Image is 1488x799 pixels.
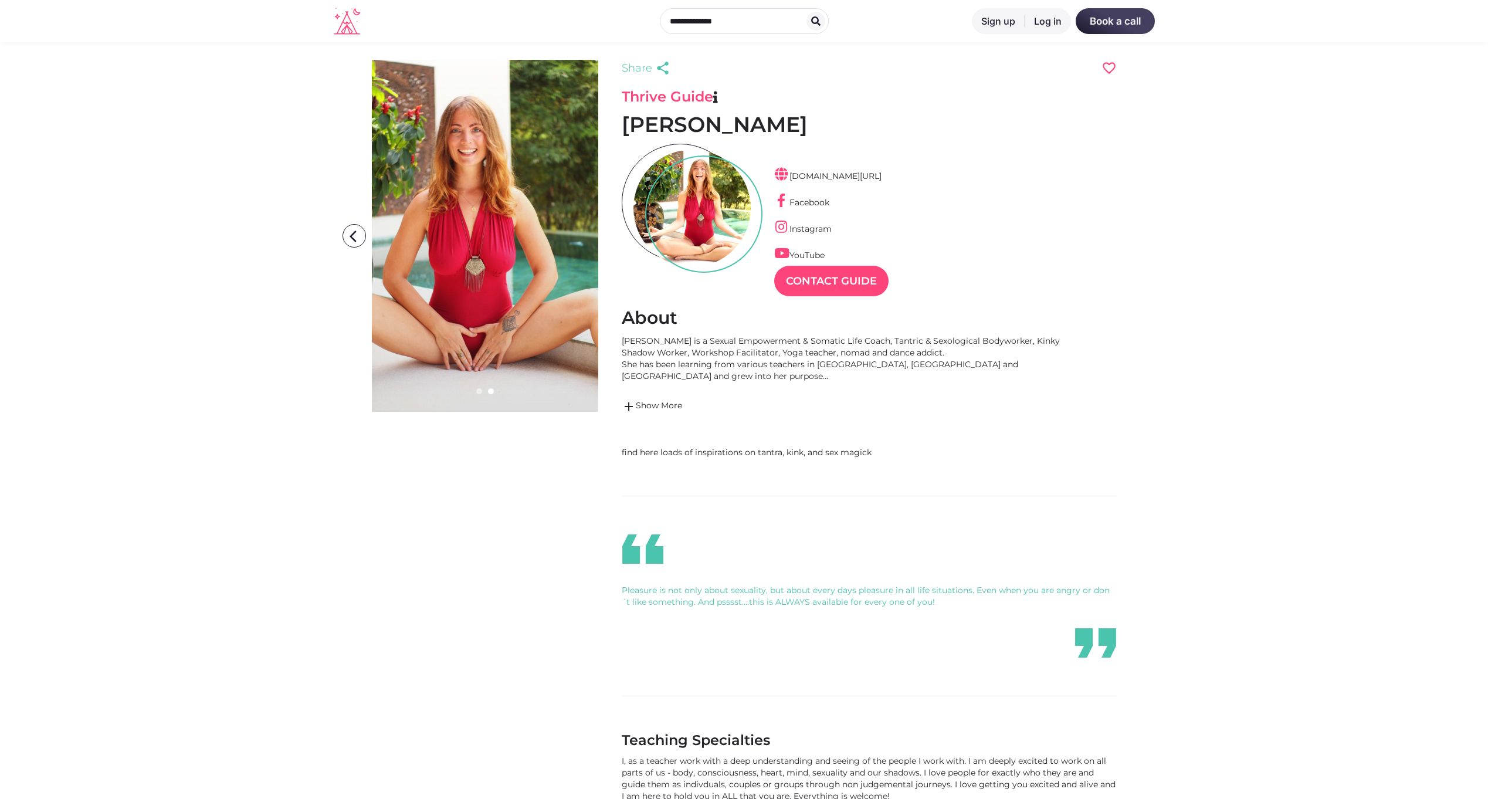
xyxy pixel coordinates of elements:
a: Sign up [972,8,1025,34]
a: Contact Guide [774,266,889,296]
span: add [622,399,636,414]
h2: About [622,307,1117,329]
h3: Teaching Specialties [622,732,1117,749]
span: Share [622,60,652,76]
a: YouTube [774,250,825,260]
a: [DOMAIN_NAME][URL] [774,171,882,181]
a: Share [622,60,673,76]
a: Log in [1025,8,1071,34]
i: format_quote [1060,625,1131,661]
div: find here loads of inspirations on tantra, kink, and sex magick [622,446,974,458]
div: Pleasure is not only about sexuality, but about every days pleasure in all life situations. Even ... [622,584,1117,608]
a: Instagram [774,224,832,234]
h3: Thrive Guide [622,88,1117,106]
i: format_quote [608,531,678,567]
i: arrow_back_ios [345,225,368,248]
a: Book a call [1076,8,1155,34]
h1: [PERSON_NAME] [622,111,1117,138]
div: [PERSON_NAME] is a Sexual Empowerment & Somatic Life Coach, Tantric & Sexological Bodyworker, Kin... [622,335,1079,382]
a: addShow More [622,399,1079,414]
a: Facebook [774,197,829,208]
